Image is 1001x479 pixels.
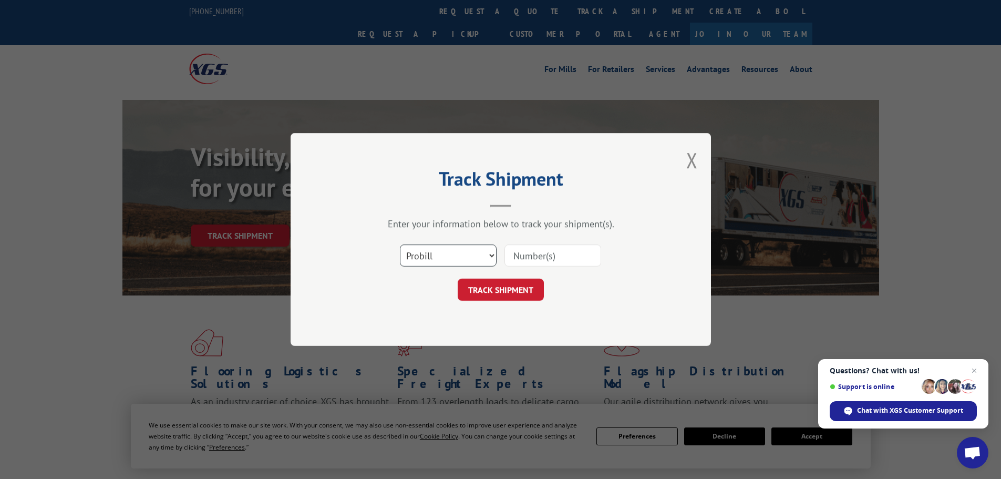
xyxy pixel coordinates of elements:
[504,244,601,267] input: Number(s)
[830,383,918,391] span: Support is online
[343,171,658,191] h2: Track Shipment
[957,437,988,468] div: Open chat
[830,401,977,421] div: Chat with XGS Customer Support
[968,364,981,377] span: Close chat
[857,406,963,415] span: Chat with XGS Customer Support
[830,366,977,375] span: Questions? Chat with us!
[343,218,658,230] div: Enter your information below to track your shipment(s).
[686,146,698,174] button: Close modal
[458,279,544,301] button: TRACK SHIPMENT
